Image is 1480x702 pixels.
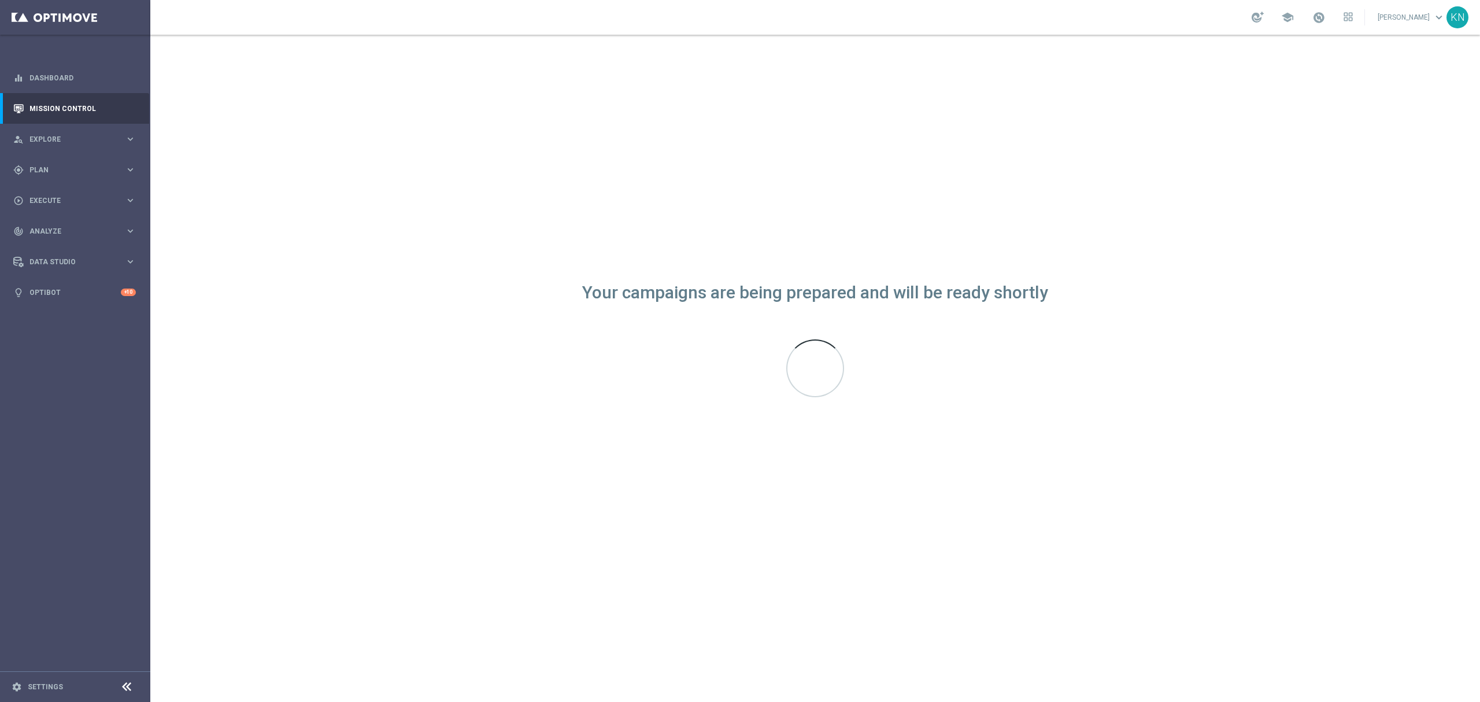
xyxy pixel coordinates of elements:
a: Dashboard [29,62,136,93]
button: play_circle_outline Execute keyboard_arrow_right [13,196,136,205]
a: Optibot [29,277,121,308]
div: Execute [13,195,125,206]
span: Analyze [29,228,125,235]
div: Analyze [13,226,125,237]
button: track_changes Analyze keyboard_arrow_right [13,227,136,236]
span: Data Studio [29,258,125,265]
i: play_circle_outline [13,195,24,206]
div: Dashboard [13,62,136,93]
span: Plan [29,167,125,173]
button: person_search Explore keyboard_arrow_right [13,135,136,144]
i: keyboard_arrow_right [125,226,136,237]
span: keyboard_arrow_down [1433,11,1445,24]
button: Mission Control [13,104,136,113]
i: person_search [13,134,24,145]
div: Explore [13,134,125,145]
i: lightbulb [13,287,24,298]
i: settings [12,682,22,692]
i: keyboard_arrow_right [125,164,136,175]
i: keyboard_arrow_right [125,134,136,145]
i: keyboard_arrow_right [125,195,136,206]
i: keyboard_arrow_right [125,256,136,267]
div: Plan [13,165,125,175]
button: gps_fixed Plan keyboard_arrow_right [13,165,136,175]
span: Explore [29,136,125,143]
a: [PERSON_NAME]keyboard_arrow_down [1377,9,1446,26]
a: Settings [28,683,63,690]
i: track_changes [13,226,24,237]
div: Mission Control [13,93,136,124]
span: school [1281,11,1294,24]
button: equalizer Dashboard [13,73,136,83]
div: +10 [121,289,136,296]
a: Mission Control [29,93,136,124]
i: equalizer [13,73,24,83]
i: gps_fixed [13,165,24,175]
div: Your campaigns are being prepared and will be ready shortly [582,288,1048,298]
div: Optibot [13,277,136,308]
button: lightbulb Optibot +10 [13,288,136,297]
span: Execute [29,197,125,204]
div: KN [1446,6,1468,28]
button: Data Studio keyboard_arrow_right [13,257,136,267]
div: Data Studio [13,257,125,267]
